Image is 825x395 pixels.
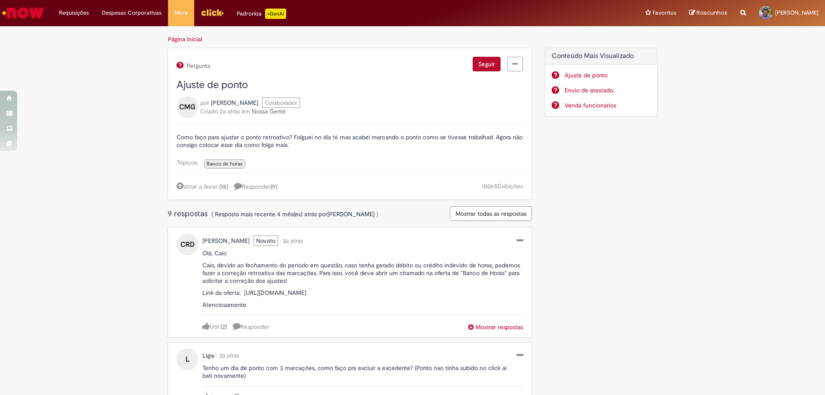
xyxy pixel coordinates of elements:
img: ServiceNow [1,4,45,21]
span: Colaborador [262,98,300,108]
span: Ajuste de ponto [177,78,248,92]
span: em [241,107,250,115]
a: Ajuste de ponto [565,71,651,80]
div: Padroniza [237,9,286,19]
p: +GenAi [265,9,286,19]
a: Caio Martins Guimaraes perfil [211,98,258,107]
span: • [280,237,281,245]
span: Novato [254,236,278,246]
a: (2) [220,323,227,331]
a: Venda funcionários [565,101,651,110]
span: L [186,352,189,366]
span: Mostrar todas as respostas [455,210,526,217]
p: Atenciosamente. [202,301,523,309]
a: Carlene Rodrigues dos Santos perfil [202,236,250,245]
a: Envio de atestado. [565,86,651,95]
time: 19/03/2024 18:01:15 [219,352,239,359]
span: ( Resposta mais recente por [211,210,378,218]
span: Requisições [59,9,89,17]
a: L [177,355,198,363]
a: 9 respostas, clique para responder [234,182,281,191]
span: 9 [272,183,275,190]
span: Responder [234,183,277,190]
a: menu Ações [517,351,523,360]
a: Página inicial [168,35,202,43]
span: 9 respostas [168,209,210,219]
span: 18 [221,183,226,190]
span: Pergunta [185,62,210,69]
p: Como faço para ajustar o ponto retroativo? Folguei no dia 16 mas acabei marcando o ponto como se ... [177,133,523,149]
span: CMG [179,100,196,114]
span: [PERSON_NAME] [775,9,819,16]
div: Conteúdo Mais Visualizado [545,48,658,117]
span: 2 [222,323,225,331]
a: Rascunhos [689,9,727,17]
p: Tenho um dia de ponto com 3 marcações, como faço pra excluir a excedente? (Ponto nao tinha subido... [202,364,523,380]
button: Seguir [473,57,501,71]
span: 4 mês(es) atrás [277,210,317,218]
span: ) [376,210,378,218]
button: Mostrar respostas [468,323,523,331]
a: Maikon Gaertner Vidal perfil [327,210,375,218]
span: Criado [200,107,218,115]
a: menu Ações [517,236,523,245]
a: CRD [177,240,198,248]
span: Banco de horas [207,160,243,167]
time: 04/04/2023 12:37:17 [220,107,240,115]
a: CMG [177,103,198,110]
p: Olá, Caio [202,249,523,257]
span: Favoritos [653,9,676,17]
span: Despesas Corporativas [102,9,162,17]
span: por [200,99,209,107]
h2: Conteúdo Mais Visualizado [552,52,651,60]
button: Mostrar todas as respostas [450,206,532,221]
a: Banco de horas [204,159,245,168]
a: Nossa Gente [252,107,286,115]
a: (18) [219,183,228,190]
a: Útil [202,323,219,331]
span: 2a atrás [219,352,239,359]
span: Caio Martins Guimaraes perfil [211,99,258,107]
span: • [216,352,217,359]
span: CRD [180,238,195,251]
a: Responder [233,323,269,331]
span: Carlene Rodrigues dos Santos perfil [202,237,250,245]
span: 2a atrás [220,107,240,115]
p: Link da oferta: [URL][DOMAIN_NAME] [202,289,523,297]
a: menu Ações [507,57,523,71]
p: Caio, devido ao fechamento do período em questão, caso tenha gerado débito ou crédito indevido de... [202,261,523,285]
span: Exibições [498,182,523,190]
a: Votar a favor [177,183,217,190]
span: More [174,9,188,17]
img: click_logo_yellow_360x200.png [201,6,224,19]
time: 14/06/2025 14:09:56 [277,210,317,218]
a: Ligia perfil [202,351,214,360]
time: 05/07/2023 11:00:25 [283,237,303,245]
span: Tópicos: [177,159,202,166]
span: Rascunhos [697,9,727,17]
span: 2a atrás [283,237,303,245]
span: 10065 [482,182,498,190]
span: ( ) [271,183,277,190]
